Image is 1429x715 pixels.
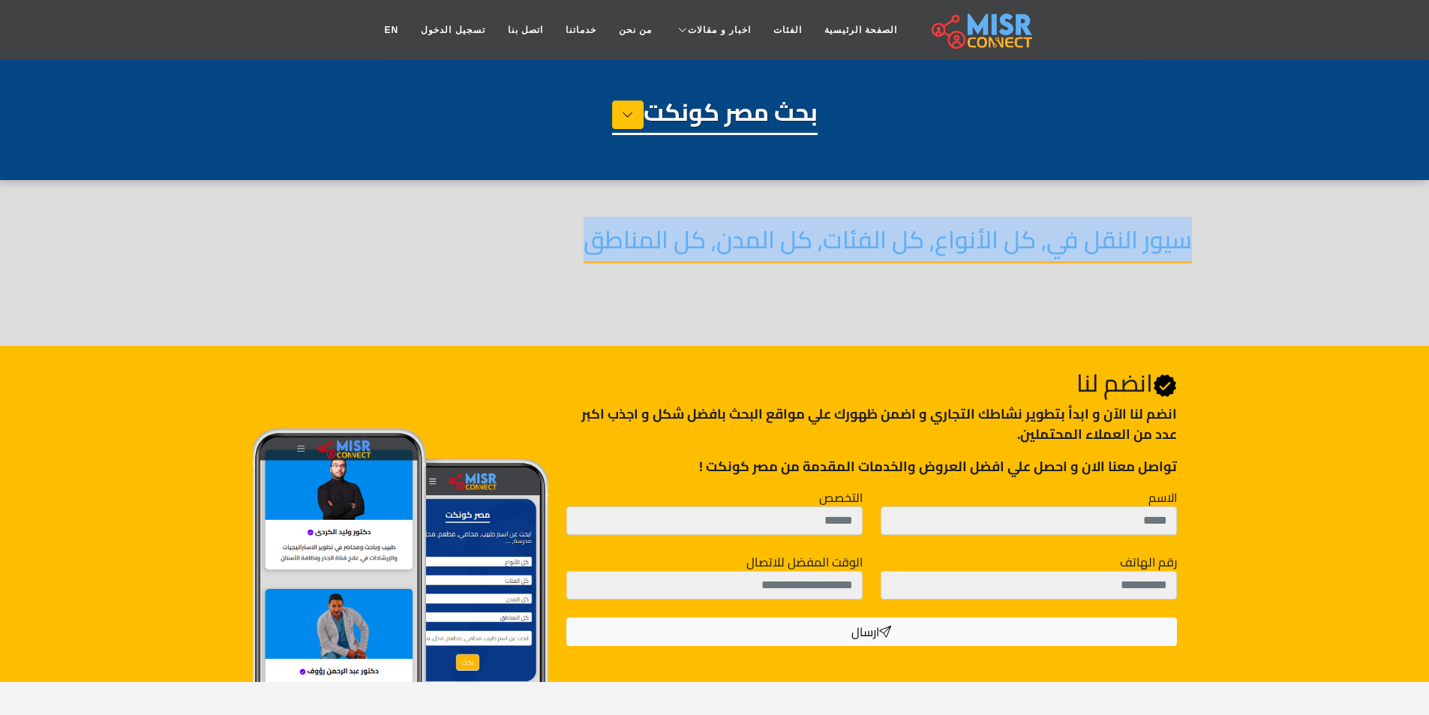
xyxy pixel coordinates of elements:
[819,488,863,506] label: التخصص
[608,16,663,44] a: من نحن
[1120,553,1177,571] label: رقم الهاتف
[663,16,762,44] a: اخبار و مقالات
[497,16,554,44] a: اتصل بنا
[746,553,863,571] label: الوقت المفضل للاتصال
[1148,488,1177,506] label: الاسم
[566,368,1176,398] h2: انضم لنا
[410,16,496,44] a: تسجيل الدخول
[374,16,410,44] a: EN
[584,225,1192,263] h4: سيور النقل في, كل الأنواع, كل الفئات, كل المدن, كل المناطق
[1153,374,1177,398] svg: Verified account
[612,98,818,135] h1: بحث مصر كونكت
[762,16,813,44] a: الفئات
[566,404,1176,444] p: انضم لنا اﻵن و ابدأ بتطوير نشاطك التجاري و اضمن ظهورك علي مواقع البحث بافضل شكل و اجذب اكبر عدد م...
[253,428,549,705] img: Join Misr Connect
[554,16,608,44] a: خدماتنا
[688,23,751,37] span: اخبار و مقالات
[932,11,1032,49] img: main.misr_connect
[566,617,1176,646] button: ارسال
[566,456,1176,476] p: تواصل معنا الان و احصل علي افضل العروض والخدمات المقدمة من مصر كونكت !
[813,16,908,44] a: الصفحة الرئيسية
